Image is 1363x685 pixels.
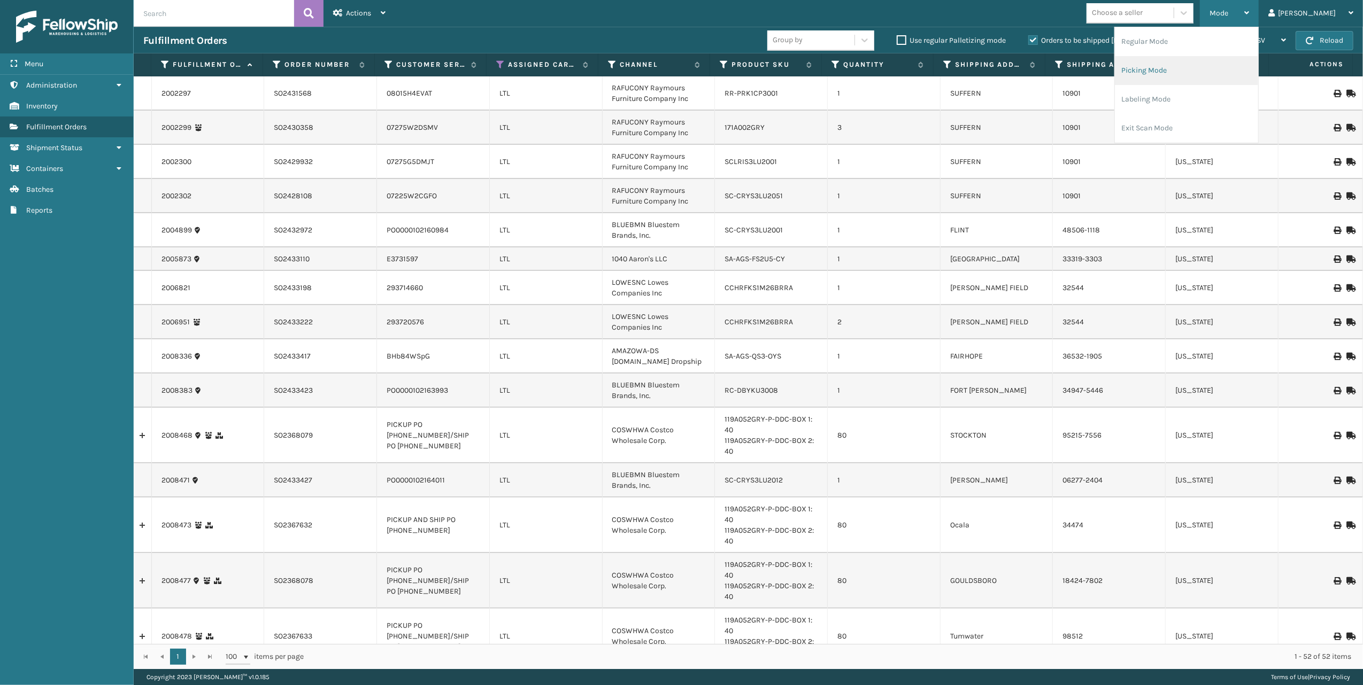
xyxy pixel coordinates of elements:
a: 119A052GRY-P-DDC-BOX 1: 40 [725,560,812,580]
i: Print BOL [1334,477,1340,484]
a: RC-DBYKU3008 [725,386,778,395]
i: Print BOL [1334,227,1340,234]
i: Print BOL [1334,432,1340,439]
td: LTL [490,305,603,339]
td: LTL [490,609,603,664]
td: PICKUP PO [PHONE_NUMBER]/SHIP PO [PHONE_NUMBER] [377,553,490,609]
a: 2002299 [161,122,191,133]
td: FORT [PERSON_NAME] [941,373,1053,408]
a: CCHRFKS1M26BRRA [725,283,793,292]
span: Inventory [26,102,58,111]
i: Print BOL [1334,192,1340,200]
td: 33319-3303 [1053,247,1166,271]
i: Print BOL [1334,521,1340,529]
i: Print BOL [1334,387,1340,394]
td: SO2433198 [264,271,377,305]
td: FLINT [941,213,1053,247]
span: Batches [26,185,53,194]
td: PO0000102163993 [377,373,490,408]
i: Print BOL [1334,124,1340,131]
td: SO2368078 [264,553,377,609]
button: Reload [1296,31,1353,50]
td: LTL [490,408,603,463]
a: 2008478 [161,631,192,642]
td: BLUEBMN Bluestem Brands, Inc. [603,463,715,497]
td: [US_STATE] [1166,497,1279,553]
td: SUFFERN [941,76,1053,111]
i: Mark as Shipped [1346,284,1353,292]
td: 10901 [1053,111,1166,145]
td: 10901 [1053,76,1166,111]
td: LTL [490,497,603,553]
td: SO2430358 [264,111,377,145]
td: LTL [490,76,603,111]
a: 119A052GRY-P-DDC-BOX 2: 40 [725,637,814,657]
i: Print BOL [1334,633,1340,640]
label: Assigned Carrier Service [508,60,577,69]
td: 1 [828,179,941,213]
a: 1 [170,649,186,665]
label: Shipping Address City Zip Code [1067,60,1136,69]
td: COSWHWA Costco Wholesale Corp. [603,609,715,664]
td: 07275G5DMJT [377,145,490,179]
td: 18424-7802 [1053,553,1166,609]
td: LTL [490,553,603,609]
h3: Fulfillment Orders [143,34,227,47]
td: [PERSON_NAME] FIELD [941,305,1053,339]
a: 119A052GRY-P-DDC-BOX 2: 40 [725,436,814,456]
td: 95215-7556 [1053,408,1166,463]
label: Product SKU [731,60,801,69]
td: 2 [828,305,941,339]
div: Group by [773,35,803,46]
i: Mark as Shipped [1346,432,1353,439]
i: Mark as Shipped [1346,192,1353,200]
td: SUFFERN [941,145,1053,179]
td: [US_STATE] [1166,305,1279,339]
a: RR-PRK1CP3001 [725,89,778,98]
i: Mark as Shipped [1346,255,1353,263]
td: 1 [828,339,941,373]
td: SO2432972 [264,213,377,247]
td: [PERSON_NAME] [941,463,1053,497]
label: Order Number [284,60,354,69]
td: LTL [490,213,603,247]
td: LTL [490,271,603,305]
td: [US_STATE] [1166,271,1279,305]
td: 98512 [1053,609,1166,664]
li: Exit Scan Mode [1115,114,1258,143]
td: [US_STATE] [1166,553,1279,609]
td: 1040 Aaron's LLC [603,247,715,271]
td: [US_STATE] [1166,145,1279,179]
a: 2005873 [161,254,191,264]
span: 100 [226,651,242,662]
span: Shipment Status [26,143,82,152]
td: COSWHWA Costco Wholesale Corp. [603,553,715,609]
label: Customer Service Order Number [396,60,466,69]
td: [US_STATE] [1166,213,1279,247]
td: 293714660 [377,271,490,305]
a: SCLRIS3LU2001 [725,157,777,166]
div: Choose a seller [1092,7,1143,19]
i: Mark as Shipped [1346,124,1353,131]
td: 80 [828,553,941,609]
td: SO2367633 [264,609,377,664]
label: Orders to be shipped [DATE] [1028,36,1132,45]
td: RAFUCONY Raymours Furniture Company Inc [603,76,715,111]
td: SO2433423 [264,373,377,408]
a: 2006951 [161,317,190,328]
td: LTL [490,111,603,145]
td: BLUEBMN Bluestem Brands, Inc. [603,373,715,408]
td: SO2428108 [264,179,377,213]
label: Use regular Palletizing mode [897,36,1006,45]
td: 1 [828,247,941,271]
td: LTL [490,463,603,497]
i: Print BOL [1334,284,1340,292]
label: Shipping Address City [955,60,1025,69]
div: | [1271,669,1350,685]
td: 3 [828,111,941,145]
td: RAFUCONY Raymours Furniture Company Inc [603,179,715,213]
label: Channel [620,60,689,69]
a: 2002297 [161,88,191,99]
td: 34947-5446 [1053,373,1166,408]
span: Fulfillment Orders [26,122,87,131]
